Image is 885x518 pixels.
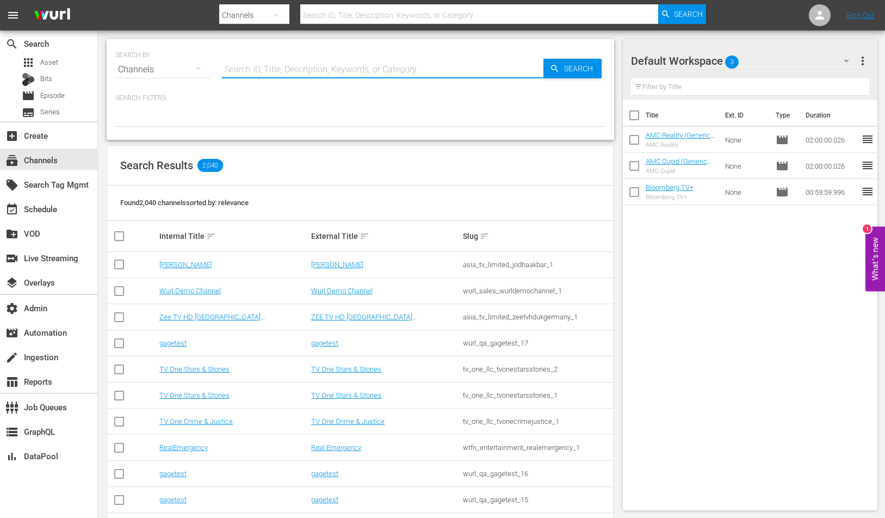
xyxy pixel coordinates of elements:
span: Create [5,129,18,143]
a: TV One Crime & Justice [159,417,233,425]
td: None [721,153,771,179]
span: Episode [22,89,35,102]
div: wurl_qa_gagetest_16 [463,470,611,478]
span: Job Queues [5,401,18,414]
span: Episode [776,159,789,172]
span: Episode [776,186,789,199]
span: 2,040 [197,159,223,172]
span: sort [480,231,490,241]
div: wurl_qa_gagetest_17 [463,339,611,347]
span: sort [360,231,369,241]
div: wurl_sales_wurldemochannel_1 [463,287,611,295]
a: Bloomberg TV+ [646,183,694,192]
td: None [721,127,771,153]
a: TV One Stars & Stories [311,391,381,399]
button: Open Feedback Widget [865,227,885,292]
div: 1 [863,225,871,233]
span: reorder [861,159,874,172]
div: tv_one_llc_tvonestarsstories_2 [463,365,611,373]
span: Search [560,59,602,78]
div: tv_one_llc_tvonecrimejustice_1 [463,417,611,425]
div: Channels [115,54,211,85]
div: External Title [311,230,460,243]
div: tv_one_llc_tvonestarsstories_1 [463,391,611,399]
div: AMC Reality [646,141,716,149]
span: Ingestion [5,351,18,364]
th: Type [769,100,799,131]
a: TV One Stars & Stories [159,365,230,373]
span: Asset [40,57,58,68]
a: gagetest [311,339,338,347]
a: Wurl Demo Channel [159,287,221,295]
span: Search Tag Mgmt [5,178,18,192]
div: AMC Cupid [646,168,716,175]
div: asia_tv_limited_zeetvhdukgermany_1 [463,313,611,321]
span: Live Streaming [5,252,18,265]
span: Series [22,106,35,119]
a: Sign Out [846,11,875,20]
span: Found 2,040 channels sorted by: relevance [120,199,249,207]
a: gagetest [159,339,187,347]
a: TV One Crime & Justice [311,417,385,425]
a: Zee TV HD [GEOGRAPHIC_DATA] ([GEOGRAPHIC_DATA]) [159,313,265,329]
a: RealEmergency [159,443,208,452]
div: Bloomberg TV+ [646,194,694,201]
span: Schedule [5,203,18,216]
td: 02:00:00.026 [801,153,861,179]
a: Real Emergency [311,443,361,452]
p: Search Filters: [115,94,605,103]
span: Search [5,38,18,51]
a: gagetest [159,496,187,504]
span: sort [206,231,216,241]
a: Wurl Demo Channel [311,287,373,295]
span: 3 [725,51,739,73]
span: Episode [776,133,789,146]
span: more_vert [856,54,869,67]
th: Ext. ID [719,100,769,131]
span: GraphQL [5,425,18,439]
span: VOD [5,227,18,240]
span: Reports [5,375,18,388]
a: [PERSON_NAME] [311,261,363,269]
span: reorder [861,133,874,146]
div: Default Workspace [631,46,860,76]
div: wurl_qa_gagetest_15 [463,496,611,504]
span: Search [674,4,703,24]
a: [PERSON_NAME] [159,261,212,269]
span: Search Results [120,159,193,172]
a: AMC Reality (Generic EPG) [646,131,715,147]
span: Series [40,107,60,118]
button: more_vert [856,48,869,74]
span: reorder [861,185,874,198]
button: Search [543,59,602,78]
a: AMC Cupid (Generic EPG) [646,157,711,174]
span: Overlays [5,276,18,289]
span: Admin [5,302,18,315]
span: Channels [5,154,18,167]
span: Bits [40,73,52,84]
div: wtfn_entertainment_realemergency_1 [463,443,611,452]
span: DataPool [5,450,18,463]
th: Title [646,100,719,131]
a: ZEE TV HD [GEOGRAPHIC_DATA] ([GEOGRAPHIC_DATA]) [311,313,417,329]
td: None [721,179,771,205]
button: Search [658,4,706,24]
div: Slug [463,230,611,243]
a: TV One Stars & Stories [159,391,230,399]
div: asia_tv_limited_jodhaakbar_1 [463,261,611,269]
a: gagetest [311,496,338,504]
td: 02:00:00.026 [801,127,861,153]
span: Episode [40,90,65,101]
a: gagetest [311,470,338,478]
td: 00:59:59.996 [801,179,861,205]
span: Automation [5,326,18,340]
div: Bits [22,73,35,86]
img: ans4CAIJ8jUAAAAAAAAAAAAAAAAAAAAAAAAgQb4GAAAAAAAAAAAAAAAAAAAAAAAAJMjXAAAAAAAAAAAAAAAAAAAAAAAAgAT5G... [26,3,78,28]
div: Internal Title [159,230,308,243]
a: TV One Stars & Stories [311,365,381,373]
a: gagetest [159,470,187,478]
span: Asset [22,56,35,69]
span: menu [7,9,20,22]
th: Duration [799,100,864,131]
